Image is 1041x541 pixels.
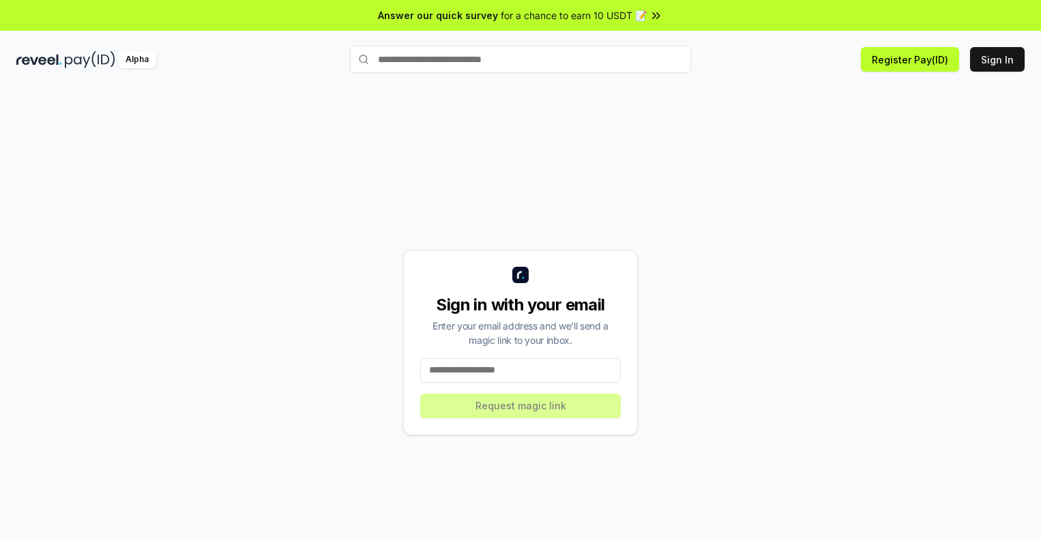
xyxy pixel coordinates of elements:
img: reveel_dark [16,51,62,68]
img: pay_id [65,51,115,68]
span: Answer our quick survey [378,8,498,23]
div: Enter your email address and we’ll send a magic link to your inbox. [420,319,621,347]
button: Register Pay(ID) [861,47,959,72]
div: Alpha [118,51,156,68]
button: Sign In [970,47,1025,72]
span: for a chance to earn 10 USDT 📝 [501,8,647,23]
img: logo_small [512,267,529,283]
div: Sign in with your email [420,294,621,316]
